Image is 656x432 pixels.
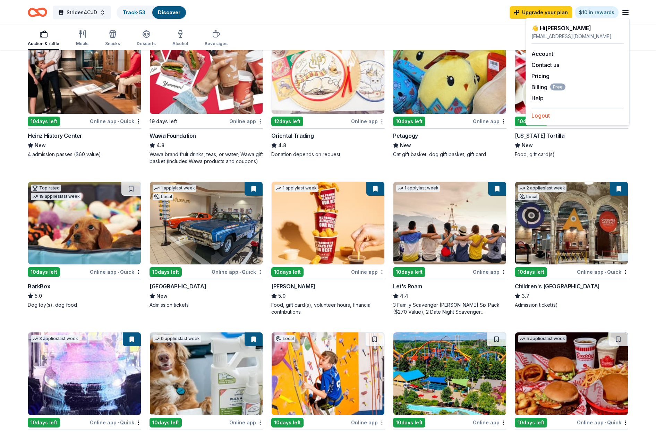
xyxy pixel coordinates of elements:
span: New [522,141,533,150]
img: Image for Sheetz [272,182,384,264]
button: Contact us [531,61,559,69]
a: Account [531,50,553,57]
div: BarkBox [28,282,50,290]
div: Cat gift basket, dog gift basket, gift card [393,151,506,158]
button: BillingFree [531,83,565,91]
div: 10 days left [271,418,304,427]
div: 12 days left [271,117,303,126]
div: Donation depends on request [271,151,385,158]
div: 5 applies last week [518,335,566,342]
div: 19 days left [150,117,177,126]
span: Billing [531,83,565,91]
img: Image for California Tortilla [515,31,628,114]
div: Online app [229,418,263,427]
div: Online app [473,268,506,276]
div: Local [153,193,173,200]
div: [PERSON_NAME] [271,282,315,290]
div: 9 applies last week [153,335,201,342]
div: [EMAIL_ADDRESS][DOMAIN_NAME] [531,32,624,41]
a: Pricing [531,73,549,79]
div: 1 apply last week [153,185,196,192]
div: Online app [351,418,385,427]
div: 19 applies last week [31,193,81,200]
div: Online app Quick [90,418,141,427]
div: Online app Quick [577,268,628,276]
span: 4.4 [400,292,408,300]
div: Online app [351,117,385,126]
a: Image for Children's Museum of Pittsburgh2 applieslast weekLocal10days leftOnline app•QuickChildr... [515,181,628,308]
span: Free [550,84,565,91]
div: 10 days left [28,267,60,277]
span: • [605,420,606,425]
div: Admission tickets [150,302,263,308]
div: Local [518,193,539,200]
img: Image for Freddy's Frozen Custard & Steakburgers [515,332,628,415]
img: Image for Wawa Foundation [150,31,263,114]
div: Desserts [137,41,156,46]
button: Strides4CJD [53,6,111,19]
button: Help [531,94,544,102]
div: Online app [229,117,263,126]
div: Food, gift card(s) [515,151,628,158]
div: 1 apply last week [274,185,318,192]
div: Snacks [105,41,120,46]
div: Online app [473,117,506,126]
div: 10 days left [515,418,547,427]
button: Auction & raffle [28,27,59,50]
div: Online app Quick [90,117,141,126]
div: Alcohol [172,41,188,46]
span: 5.0 [278,292,286,300]
div: 10 days left [393,418,425,427]
a: Image for Sheetz1 applylast week10days leftOnline app[PERSON_NAME]5.0Food, gift card(s), voluntee... [271,181,385,315]
span: • [239,269,241,275]
div: 10 days left [515,117,547,126]
div: [US_STATE] Tortilla [515,132,564,140]
span: New [35,141,46,150]
div: Dog toy(s), dog food [28,302,141,308]
span: • [118,119,119,124]
button: Beverages [205,27,228,50]
a: Image for California Tortilla1 applylast week10days leftOnline app•Quick[US_STATE] TortillaNewFoo... [515,31,628,158]
div: Top rated [31,185,61,192]
div: 10 days left [393,117,425,126]
div: 10 days left [515,267,547,277]
a: Home [28,4,47,20]
a: Image for BarkBoxTop rated19 applieslast week10days leftOnline app•QuickBarkBox5.0Dog toy(s), dog... [28,181,141,308]
div: Let's Roam [393,282,422,290]
img: Image for Children's Museum of Pittsburgh [515,182,628,264]
img: Image for Tidal Wave Auto Spa [28,332,141,415]
div: Auction & raffle [28,41,59,46]
div: Online app Quick [577,418,628,427]
div: Beverages [205,41,228,46]
div: Wawa Foundation [150,132,196,140]
div: 10 days left [28,418,60,427]
div: Meals [76,41,88,46]
img: Image for Dorney Park & Wildwater Kingdom [393,332,506,415]
div: Wawa brand fruit drinks, teas, or water; Wawa gift basket (includes Wawa products and coupons) [150,151,263,165]
button: Alcohol [172,27,188,50]
div: Children's [GEOGRAPHIC_DATA] [515,282,600,290]
div: 3 applies last week [31,335,79,342]
img: Image for Wondercide [150,332,263,415]
a: Upgrade your plan [510,6,572,19]
span: 3.7 [522,292,529,300]
div: Online app Quick [90,268,141,276]
img: Image for AACA Museum [150,182,263,264]
div: Food, gift card(s), volunteer hours, financial contributions [271,302,385,315]
div: 2 applies last week [518,185,566,192]
div: Heinz History Center [28,132,82,140]
div: 3 Family Scavenger [PERSON_NAME] Six Pack ($270 Value), 2 Date Night Scavenger [PERSON_NAME] Two ... [393,302,506,315]
span: • [118,269,119,275]
div: [GEOGRAPHIC_DATA] [150,282,206,290]
a: Image for Petagogy1 applylast weekLocal10days leftOnline appPetagogyNewCat gift basket, dog gift ... [393,31,506,158]
a: $10 in rewards [575,6,619,19]
span: New [400,141,411,150]
div: 10 days left [271,267,304,277]
div: 4 admission passes ($60 value) [28,151,141,158]
a: Image for Heinz History Center2 applieslast weekLocal10days leftOnline app•QuickHeinz History Cen... [28,31,141,158]
div: Local [274,335,295,342]
div: 👋 Hi [PERSON_NAME] [531,24,624,32]
span: New [156,292,168,300]
span: 4.8 [278,141,286,150]
div: Oriental Trading [271,132,314,140]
